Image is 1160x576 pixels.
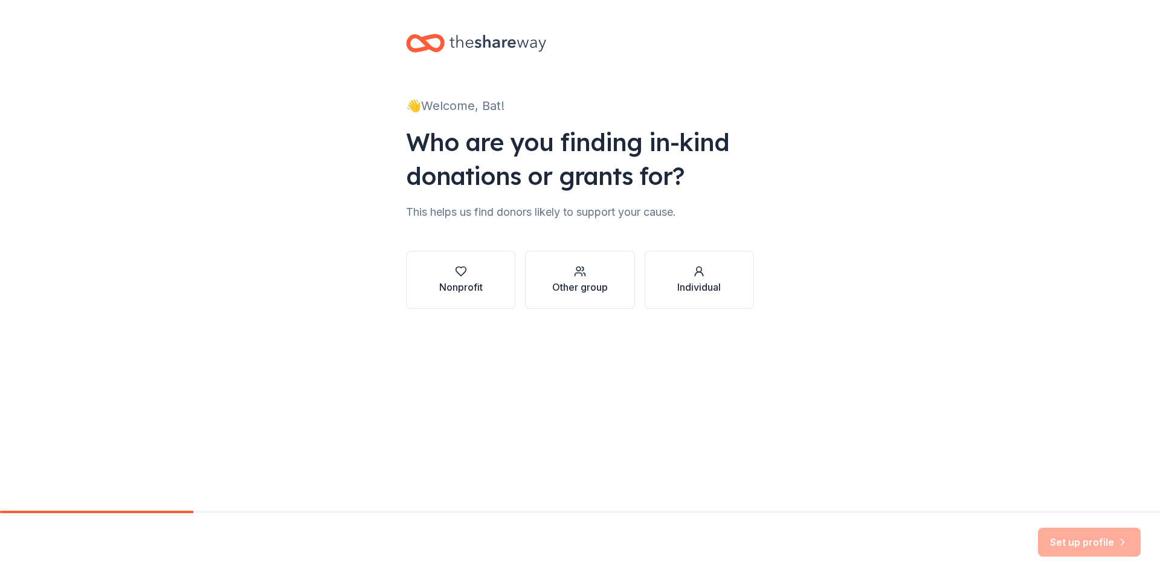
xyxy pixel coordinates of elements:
[677,280,721,294] div: Individual
[645,251,754,309] button: Individual
[406,125,754,193] div: Who are you finding in-kind donations or grants for?
[525,251,634,309] button: Other group
[439,280,483,294] div: Nonprofit
[406,202,754,222] div: This helps us find donors likely to support your cause.
[552,280,608,294] div: Other group
[406,251,515,309] button: Nonprofit
[406,96,754,115] div: 👋 Welcome, Bat!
